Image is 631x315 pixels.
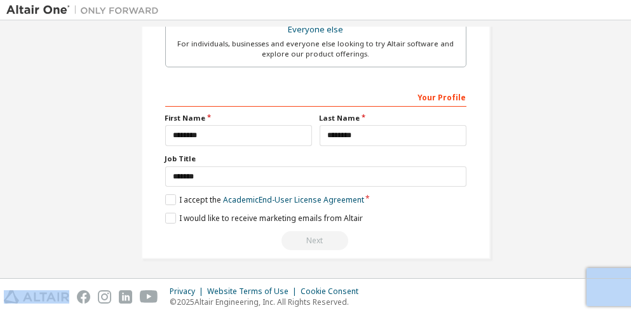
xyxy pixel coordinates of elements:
div: Everyone else [173,21,458,39]
a: Academic End-User License Agreement [223,194,364,205]
img: facebook.svg [77,290,90,304]
div: Privacy [170,286,207,297]
div: Your Profile [165,86,466,107]
label: Last Name [320,113,466,123]
img: altair_logo.svg [4,290,69,304]
div: For individuals, businesses and everyone else looking to try Altair software and explore our prod... [173,39,458,59]
label: Job Title [165,154,466,164]
p: © 2025 Altair Engineering, Inc. All Rights Reserved. [170,297,366,307]
div: Website Terms of Use [207,286,301,297]
label: I would like to receive marketing emails from Altair [165,213,363,224]
label: First Name [165,113,312,123]
img: instagram.svg [98,290,111,304]
div: Cookie Consent [301,286,366,297]
img: Altair One [6,4,165,17]
label: I accept the [165,194,364,205]
img: youtube.svg [140,290,158,304]
img: linkedin.svg [119,290,132,304]
div: You need to provide your academic email [165,231,466,250]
